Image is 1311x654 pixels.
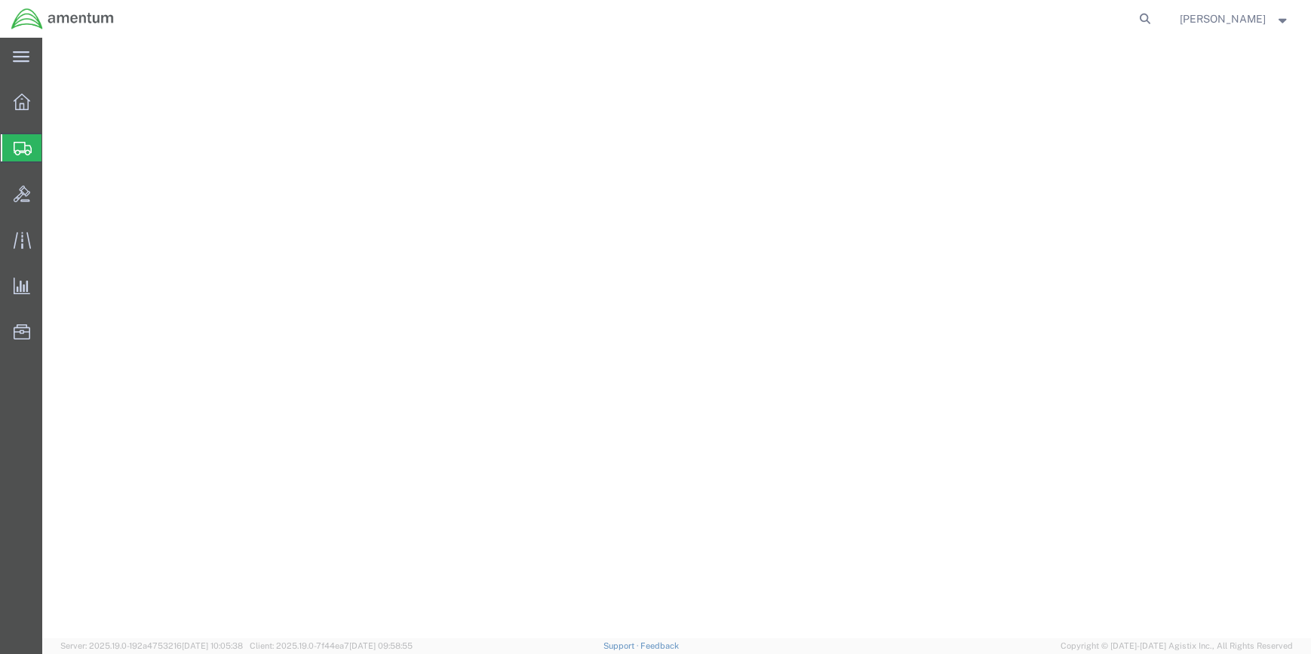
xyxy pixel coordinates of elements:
button: [PERSON_NAME] [1179,10,1291,28]
span: [DATE] 09:58:55 [349,641,413,650]
a: Feedback [640,641,679,650]
span: Donald Frederiksen [1180,11,1266,27]
a: Support [603,641,641,650]
span: [DATE] 10:05:38 [182,641,243,650]
span: Copyright © [DATE]-[DATE] Agistix Inc., All Rights Reserved [1061,640,1293,652]
span: Server: 2025.19.0-192a4753216 [60,641,243,650]
img: logo [11,8,115,30]
iframe: FS Legacy Container [42,38,1311,638]
span: Client: 2025.19.0-7f44ea7 [250,641,413,650]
